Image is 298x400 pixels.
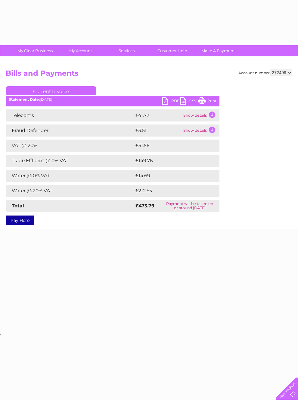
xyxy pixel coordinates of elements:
[6,86,96,95] a: Current Invoice
[134,124,182,137] td: £3.51
[182,124,219,137] td: Show details
[238,69,292,76] div: Account number
[9,97,40,102] b: Statement Date:
[134,170,207,182] td: £14.69
[6,69,292,80] h2: Bills and Payments
[135,203,154,209] strong: £473.79
[10,45,60,56] a: My Clear Business
[6,124,134,137] td: Fraud Defender
[180,97,198,106] a: CSV
[134,185,208,197] td: £212.55
[134,140,207,152] td: £51.56
[182,109,219,121] td: Show details
[160,200,219,212] td: Payment will be taken on or around [DATE]
[6,140,134,152] td: VAT @ 20%
[102,45,151,56] a: Services
[6,97,219,102] div: [DATE]
[6,109,134,121] td: Telecoms
[147,45,197,56] a: Customer Help
[6,185,134,197] td: Water @ 20% VAT
[6,170,134,182] td: Water @ 0% VAT
[134,109,182,121] td: £41.72
[6,155,134,167] td: Trade Effluent @ 0% VAT
[193,45,243,56] a: Make A Payment
[162,97,180,106] a: PDF
[12,203,24,209] strong: Total
[134,155,209,167] td: £149.76
[56,45,106,56] a: My Account
[6,216,34,225] a: Pay Here
[198,97,216,106] a: Print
